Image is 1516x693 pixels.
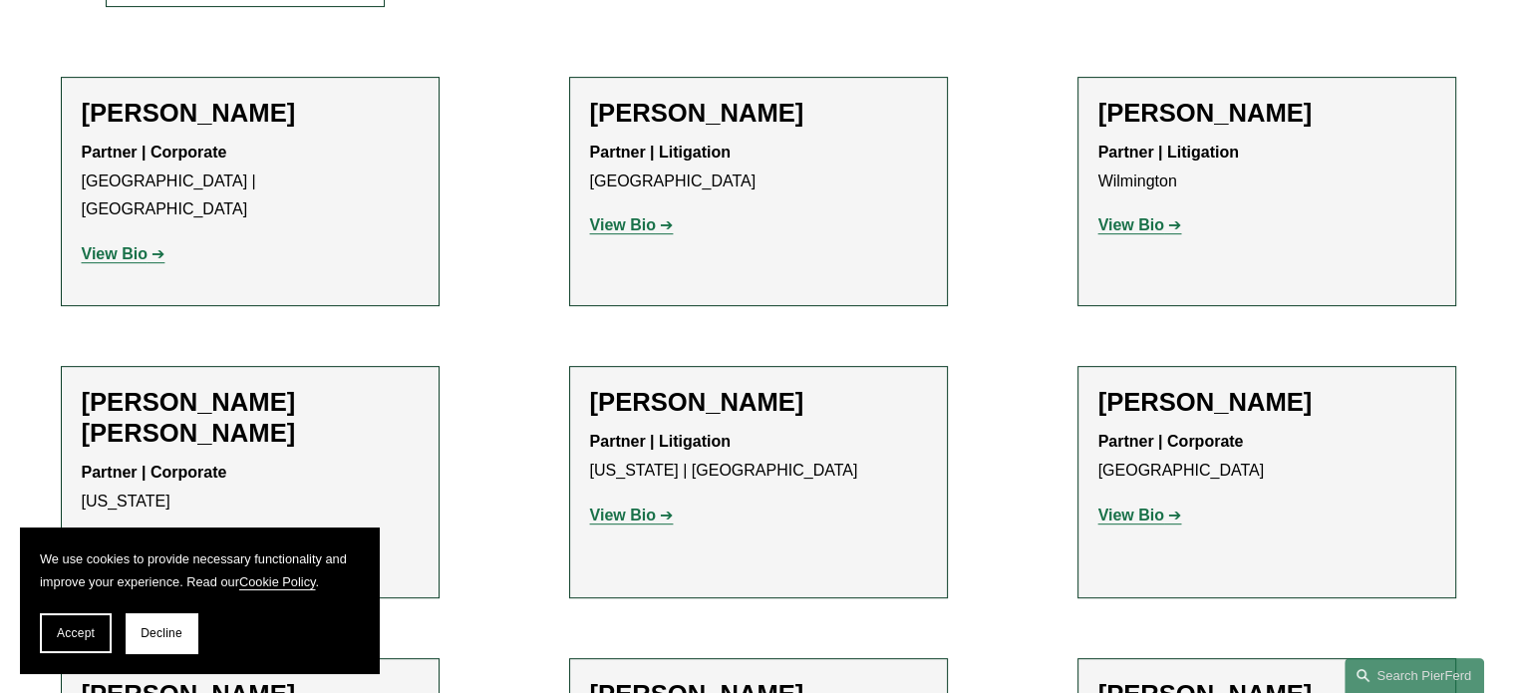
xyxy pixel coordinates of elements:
[82,245,165,262] a: View Bio
[1098,387,1435,418] h2: [PERSON_NAME]
[590,428,927,486] p: [US_STATE] | [GEOGRAPHIC_DATA]
[1098,98,1435,129] h2: [PERSON_NAME]
[1345,658,1484,693] a: Search this site
[82,464,227,481] strong: Partner | Corporate
[590,144,731,161] strong: Partner | Litigation
[590,387,927,418] h2: [PERSON_NAME]
[1098,144,1239,161] strong: Partner | Litigation
[20,527,379,673] section: Cookie banner
[1098,428,1435,486] p: [GEOGRAPHIC_DATA]
[126,613,197,653] button: Decline
[590,216,656,233] strong: View Bio
[1098,139,1435,196] p: Wilmington
[40,547,359,593] p: We use cookies to provide necessary functionality and improve your experience. Read our .
[239,574,316,589] a: Cookie Policy
[82,459,419,517] p: [US_STATE]
[57,626,95,640] span: Accept
[82,387,419,449] h2: [PERSON_NAME] [PERSON_NAME]
[82,98,419,129] h2: [PERSON_NAME]
[82,144,227,161] strong: Partner | Corporate
[590,139,927,196] p: [GEOGRAPHIC_DATA]
[82,139,419,224] p: [GEOGRAPHIC_DATA] | [GEOGRAPHIC_DATA]
[82,245,148,262] strong: View Bio
[590,433,731,450] strong: Partner | Litigation
[1098,216,1164,233] strong: View Bio
[1098,507,1182,523] a: View Bio
[40,613,112,653] button: Accept
[590,98,927,129] h2: [PERSON_NAME]
[590,507,656,523] strong: View Bio
[590,216,674,233] a: View Bio
[1098,433,1244,450] strong: Partner | Corporate
[141,626,182,640] span: Decline
[590,507,674,523] a: View Bio
[1098,507,1164,523] strong: View Bio
[1098,216,1182,233] a: View Bio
